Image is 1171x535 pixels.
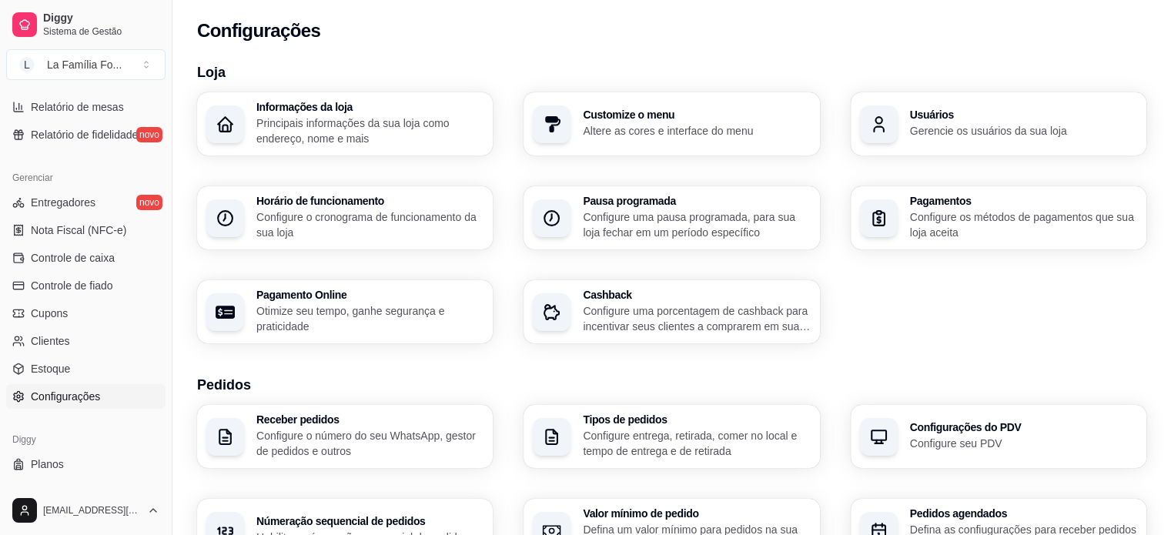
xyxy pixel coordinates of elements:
[583,109,810,120] h3: Customize o menu
[6,246,166,270] a: Controle de caixa
[256,516,483,527] h3: Númeração sequencial de pedidos
[851,92,1146,155] button: UsuáriosGerencie os usuários da sua loja
[6,166,166,190] div: Gerenciar
[31,333,70,349] span: Clientes
[31,195,95,210] span: Entregadores
[6,329,166,353] a: Clientes
[197,374,1146,396] h3: Pedidos
[256,428,483,459] p: Configure o número do seu WhatsApp, gestor de pedidos e outros
[31,127,138,142] span: Relatório de fidelidade
[6,480,166,504] a: Precisa de ajuda?
[31,456,64,472] span: Planos
[910,436,1137,451] p: Configure seu PDV
[6,301,166,326] a: Cupons
[31,278,113,293] span: Controle de fiado
[524,405,819,468] button: Tipos de pedidosConfigure entrega, retirada, comer no local e tempo de entrega e de retirada
[31,484,117,500] span: Precisa de ajuda?
[197,280,493,343] button: Pagamento OnlineOtimize seu tempo, ganhe segurança e praticidade
[851,405,1146,468] button: Configurações do PDVConfigure seu PDV
[6,273,166,298] a: Controle de fiado
[583,508,810,519] h3: Valor mínimo de pedido
[6,95,166,119] a: Relatório de mesas
[31,222,126,238] span: Nota Fiscal (NFC-e)
[910,209,1137,240] p: Configure os métodos de pagamentos que sua loja aceita
[583,209,810,240] p: Configure uma pausa programada, para sua loja fechar em um período específico
[910,196,1137,206] h3: Pagamentos
[6,49,166,80] button: Select a team
[256,102,483,112] h3: Informações da loja
[910,109,1137,120] h3: Usuários
[47,57,122,72] div: La Família Fo ...
[256,414,483,425] h3: Receber pedidos
[583,414,810,425] h3: Tipos de pedidos
[197,405,493,468] button: Receber pedidosConfigure o número do seu WhatsApp, gestor de pedidos e outros
[256,196,483,206] h3: Horário de funcionamento
[256,115,483,146] p: Principais informações da sua loja como endereço, nome e mais
[6,190,166,215] a: Entregadoresnovo
[583,196,810,206] h3: Pausa programada
[910,422,1137,433] h3: Configurações do PDV
[910,123,1137,139] p: Gerencie os usuários da sua loja
[6,218,166,242] a: Nota Fiscal (NFC-e)
[256,289,483,300] h3: Pagamento Online
[31,306,68,321] span: Cupons
[6,384,166,409] a: Configurações
[43,25,159,38] span: Sistema de Gestão
[583,303,810,334] p: Configure uma porcentagem de cashback para incentivar seus clientes a comprarem em sua loja
[6,356,166,381] a: Estoque
[6,122,166,147] a: Relatório de fidelidadenovo
[31,99,124,115] span: Relatório de mesas
[256,209,483,240] p: Configure o cronograma de funcionamento da sua loja
[19,57,35,72] span: L
[583,289,810,300] h3: Cashback
[524,280,819,343] button: CashbackConfigure uma porcentagem de cashback para incentivar seus clientes a comprarem em sua loja
[6,492,166,529] button: [EMAIL_ADDRESS][DOMAIN_NAME]
[583,123,810,139] p: Altere as cores e interface do menu
[31,389,100,404] span: Configurações
[6,452,166,476] a: Planos
[31,250,115,266] span: Controle de caixa
[197,62,1146,83] h3: Loja
[197,186,493,249] button: Horário de funcionamentoConfigure o cronograma de funcionamento da sua loja
[851,186,1146,249] button: PagamentosConfigure os métodos de pagamentos que sua loja aceita
[6,427,166,452] div: Diggy
[583,428,810,459] p: Configure entrega, retirada, comer no local e tempo de entrega e de retirada
[43,504,141,517] span: [EMAIL_ADDRESS][DOMAIN_NAME]
[43,12,159,25] span: Diggy
[31,361,70,376] span: Estoque
[524,92,819,155] button: Customize o menuAltere as cores e interface do menu
[910,508,1137,519] h3: Pedidos agendados
[197,92,493,155] button: Informações da lojaPrincipais informações da sua loja como endereço, nome e mais
[524,186,819,249] button: Pausa programadaConfigure uma pausa programada, para sua loja fechar em um período específico
[6,6,166,43] a: DiggySistema de Gestão
[256,303,483,334] p: Otimize seu tempo, ganhe segurança e praticidade
[197,18,320,43] h2: Configurações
